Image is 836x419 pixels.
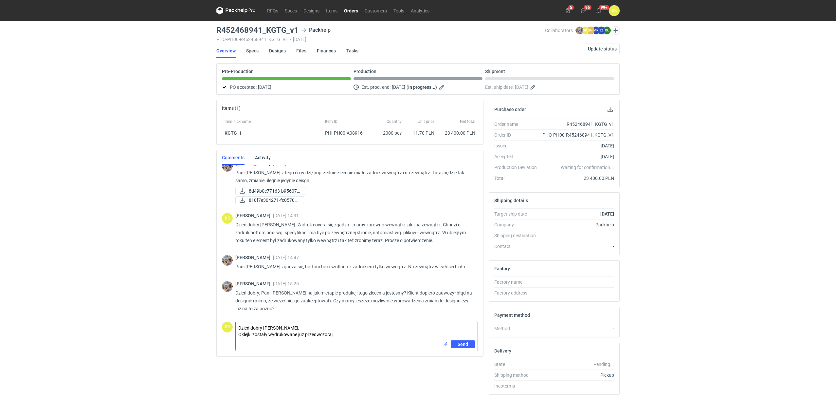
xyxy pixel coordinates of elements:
[563,5,573,16] button: 5
[597,27,605,34] figcaption: JZ
[408,7,433,14] a: Analytics
[494,232,542,239] div: Shipping destination
[249,197,299,204] span: 818f7e304271-fc05708...
[494,348,511,353] h2: Delivery
[235,187,306,195] a: 8d49b0c77163-b95607e...
[301,26,331,34] div: Packhelp
[235,213,273,218] span: [PERSON_NAME]
[235,263,473,271] p: Pani [PERSON_NAME] zgadza się, bottom box/szuflada z zadrukiem tylko wewnątrz. Na zewnątrz w cało...
[585,44,620,54] button: Update status
[494,383,542,389] div: Incoterms
[216,26,299,34] h3: R452468941_KGTG_v1
[542,153,614,160] div: [DATE]
[592,27,600,34] figcaption: MK
[494,121,542,127] div: Order name
[494,198,528,203] h2: Shipping details
[273,281,299,286] span: [DATE] 15:25
[451,340,475,348] button: Send
[494,107,526,112] h2: Purchase order
[361,7,390,14] a: Customers
[258,83,271,91] span: [DATE]
[542,175,614,181] div: 23 400.00 PLN
[323,7,341,14] a: Items
[494,164,542,171] div: Production Deviation
[494,243,542,250] div: Contact
[235,196,301,204] div: 818f7e304271-fc057081_867b_4006_9805_54bd9a2fac33.jpeg
[494,266,510,271] h2: Factory
[235,196,304,204] a: 818f7e304271-fc05708...
[225,130,242,136] strong: KGTG_1
[264,7,282,14] a: RFQs
[515,83,528,91] span: [DATE]
[246,44,259,58] a: Specs
[485,83,614,91] div: Est. ship date:
[600,211,614,217] strong: [DATE]
[235,187,301,195] div: 8d49b0c77163-b95607e2_17eb_484b_86b4_c2d06a380166.jpeg
[222,83,351,91] div: PO accepted:
[542,132,614,138] div: PHO-PH00-R452468941_KGTG_V1
[494,361,542,368] div: State
[593,362,614,367] em: Pending...
[542,325,614,332] div: -
[407,85,408,90] em: (
[588,47,617,51] span: Update status
[317,44,336,58] a: Finances
[460,119,475,124] span: Net total
[235,289,473,313] p: Dzień dobry. Pani [PERSON_NAME] na jakim etapie produkcji tego zlecenia jestesmy? Klient dopiero ...
[222,281,233,292] img: Michał Palasek
[222,213,233,224] figcaption: DK
[273,213,299,218] span: [DATE] 14:31
[542,372,614,378] div: Pickup
[593,5,604,16] button: 99+
[494,143,542,149] div: Issued
[542,143,614,149] div: [DATE]
[216,7,256,14] svg: Packhelp Pro
[408,85,435,90] strong: In progress...
[325,119,337,124] span: Item ID
[222,69,254,74] p: Pre-Production
[225,119,251,124] span: Item nickname
[581,27,589,34] figcaption: DK
[269,44,286,58] a: Designs
[249,187,300,195] span: 8d49b0c77163-b95607e...
[235,255,273,260] span: [PERSON_NAME]
[222,105,241,111] h2: Items (1)
[458,342,468,347] span: Send
[606,105,614,113] button: Download PO
[346,44,358,58] a: Tasks
[494,153,542,160] div: Accepted
[494,290,542,296] div: Factory address
[222,322,233,333] div: Dominika Kaczyńska
[300,7,323,14] a: Designs
[587,27,594,34] figcaption: BN
[494,211,542,217] div: Target ship date
[341,7,361,14] a: Orders
[438,83,446,91] button: Edit estimated production end date
[418,119,434,124] span: Unit price
[611,26,620,35] button: Edit collaborators
[435,85,437,90] em: )
[440,130,475,136] div: 23 400.00 PLN
[222,255,233,266] div: Michał Palasek
[542,243,614,250] div: -
[494,221,542,228] div: Company
[494,132,542,138] div: Order ID
[494,325,542,332] div: Method
[235,221,473,244] p: Dzień dobry [PERSON_NAME]. Zadruk covera się zgadza - mamy zarówno wewnątrz jak i na zewnątrz. Ch...
[542,383,614,389] div: -
[235,169,473,184] p: Pani [PERSON_NAME] z tego co widzę poprzednie zlecenie miało zadruk wewnątrz i na zewnątrz. Tutaj...
[542,121,614,127] div: R452468941_KGTG_v1
[530,83,537,91] button: Edit estimated shipping date
[603,27,611,34] figcaption: OŁ
[354,69,376,74] p: Production
[609,5,620,16] div: Dominika Kaczyńska
[561,164,614,171] em: Waiting for confirmation...
[494,279,542,285] div: Factory name
[609,5,620,16] button: DK
[485,69,505,74] p: Shipment
[222,161,233,172] img: Michał Palasek
[273,255,299,260] span: [DATE] 14:47
[578,5,589,16] button: 96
